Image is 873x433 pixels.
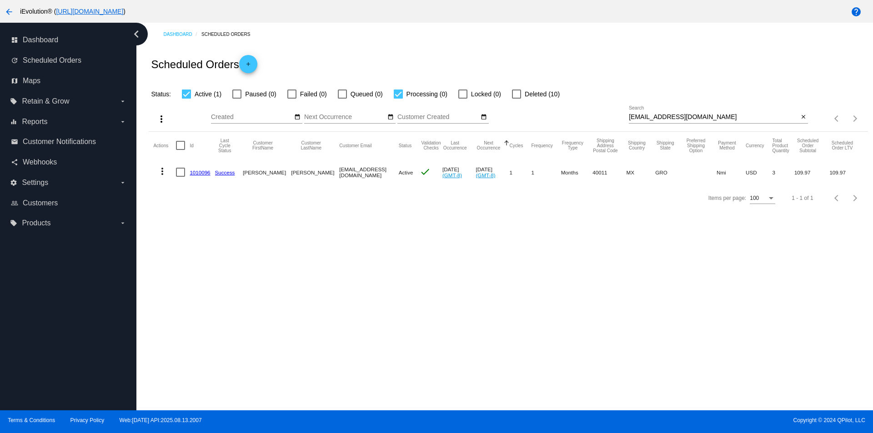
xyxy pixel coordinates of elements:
i: chevron_left [129,27,144,41]
span: Customers [23,199,58,207]
mat-cell: [DATE] [476,159,510,185]
i: arrow_drop_down [119,118,126,125]
div: 1 - 1 of 1 [792,195,813,201]
mat-icon: help [851,6,862,17]
a: 1010096 [190,169,210,175]
i: equalizer [10,118,17,125]
button: Change sorting for ShippingPostcode [592,138,618,153]
mat-header-cell: Total Product Quantity [773,132,794,159]
input: Customer Created [397,114,479,121]
a: map Maps [11,74,126,88]
i: local_offer [10,219,17,227]
i: share [11,159,18,166]
i: arrow_drop_down [119,98,126,105]
mat-cell: USD [746,159,773,185]
h2: Scheduled Orders [151,55,257,73]
a: share Webhooks [11,155,126,169]
mat-icon: more_vert [156,114,167,124]
span: Paused (0) [245,89,276,100]
mat-cell: Months [561,159,593,185]
mat-cell: [PERSON_NAME] [243,159,291,185]
span: Active (1) [195,89,221,100]
button: Change sorting for CustomerFirstName [243,140,283,150]
span: Processing (0) [406,89,447,100]
a: (GMT-8) [476,172,496,178]
a: Scheduled Orders [201,27,258,41]
mat-icon: add [243,61,254,72]
a: people_outline Customers [11,196,126,210]
input: Search [629,114,798,121]
button: Change sorting for CurrencyIso [746,143,764,148]
span: Maps [23,77,40,85]
span: Customer Notifications [23,138,96,146]
a: (GMT-8) [442,172,462,178]
input: Next Occurrence [304,114,386,121]
i: settings [10,179,17,186]
mat-header-cell: Validation Checks [420,132,442,159]
button: Change sorting for PreferredShippingOption [683,138,708,153]
span: Settings [22,179,48,187]
i: arrow_drop_down [119,219,126,227]
span: iEvolution® ( ) [20,8,125,15]
a: Dashboard [163,27,201,41]
a: Privacy Policy [70,417,105,423]
button: Change sorting for LastOccurrenceUtc [442,140,468,150]
mat-cell: MX [627,159,656,185]
mat-icon: date_range [387,114,394,121]
mat-icon: date_range [294,114,301,121]
a: Web:[DATE] API:2025.08.13.2007 [120,417,202,423]
mat-header-cell: Actions [153,132,176,159]
a: dashboard Dashboard [11,33,126,47]
span: Copyright © 2024 QPilot, LLC [444,417,865,423]
span: Retain & Grow [22,97,69,105]
mat-cell: [PERSON_NAME] [291,159,339,185]
button: Change sorting for ShippingCountry [627,140,647,150]
mat-icon: more_vert [157,166,168,177]
span: Locked (0) [471,89,501,100]
a: Terms & Conditions [8,417,55,423]
i: arrow_drop_down [119,179,126,186]
span: Active [399,169,413,175]
i: local_offer [10,98,17,105]
button: Next page [846,109,864,128]
mat-cell: 109.97 [829,159,863,185]
button: Change sorting for Status [399,143,411,148]
span: Deleted (10) [525,89,560,100]
span: 100 [750,195,759,201]
button: Change sorting for FrequencyType [561,140,585,150]
button: Change sorting for PaymentMethod.Type [717,140,738,150]
i: email [11,138,18,145]
button: Change sorting for Id [190,143,193,148]
button: Next page [846,189,864,207]
button: Clear [798,113,808,122]
mat-cell: GRO [655,159,683,185]
span: Reports [22,118,47,126]
button: Change sorting for Frequency [531,143,552,148]
button: Previous page [828,109,846,128]
mat-icon: close [800,114,807,121]
mat-select: Items per page: [750,195,775,202]
span: Dashboard [23,36,58,44]
button: Change sorting for ShippingState [655,140,675,150]
button: Change sorting for Subtotal [794,138,822,153]
button: Change sorting for NextOccurrenceUtc [476,140,502,150]
mat-cell: [DATE] [442,159,476,185]
i: map [11,77,18,85]
a: email Customer Notifications [11,134,126,149]
mat-cell: 1 [509,159,531,185]
button: Change sorting for CustomerEmail [339,143,371,148]
mat-cell: 109.97 [794,159,830,185]
button: Change sorting for LifetimeValue [829,140,855,150]
a: Success [215,169,235,175]
i: people_outline [11,199,18,207]
mat-cell: 1 [531,159,561,185]
input: Created [211,114,293,121]
mat-icon: arrow_back [4,6,15,17]
mat-icon: date_range [481,114,487,121]
mat-cell: [EMAIL_ADDRESS][DOMAIN_NAME] [339,159,399,185]
button: Change sorting for CustomerLastName [291,140,331,150]
button: Change sorting for Cycles [509,143,523,148]
mat-cell: 3 [773,159,794,185]
span: Failed (0) [300,89,327,100]
div: Items per page: [708,195,746,201]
